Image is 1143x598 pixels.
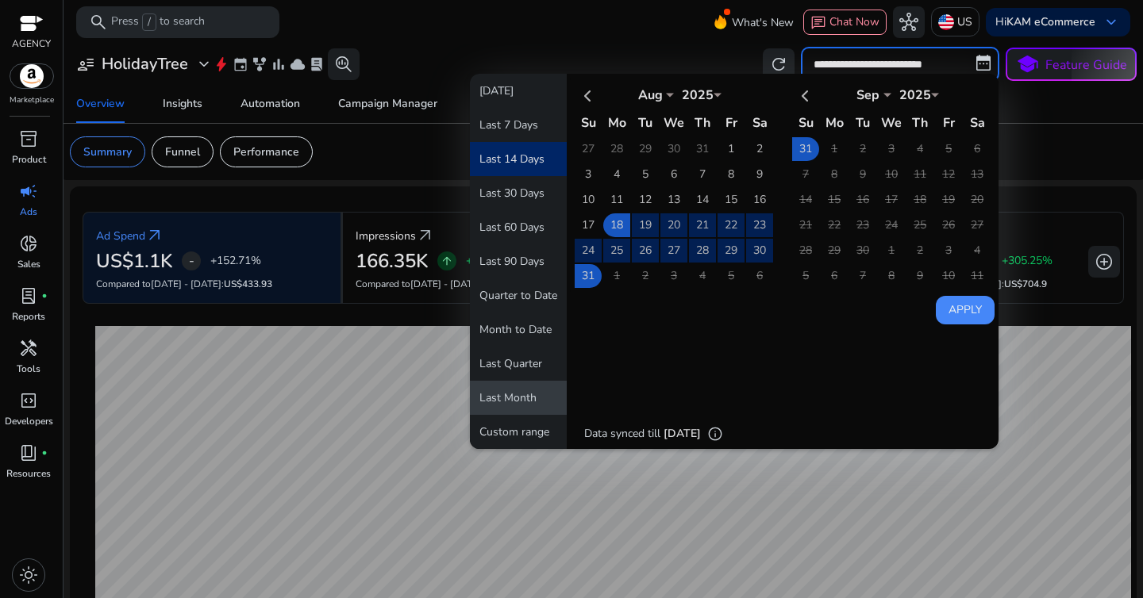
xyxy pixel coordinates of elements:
[891,86,939,104] div: 2025
[142,13,156,31] span: /
[328,48,360,80] button: search_insights
[470,142,567,176] button: Last 14 Days
[194,55,214,74] span: expand_more
[76,98,125,109] div: Overview
[1002,255,1053,266] p: +305.25%
[470,108,567,142] button: Last 7 Days
[470,415,567,449] button: Custom range
[41,293,48,299] span: fiber_manual_record
[189,251,194,270] span: -
[1006,48,1137,81] button: schoolFeature Guide
[19,565,38,585] span: light_mode
[290,56,306,72] span: cloud
[769,55,788,74] span: refresh
[12,309,45,324] p: Reports
[19,234,38,253] span: donut_small
[89,13,108,32] span: search
[664,425,701,443] p: [DATE]
[829,14,879,29] span: Chat Now
[163,98,202,109] div: Insights
[626,86,674,104] div: Aug
[83,144,132,160] p: Summary
[19,129,38,148] span: inventory_2
[995,17,1095,28] p: Hi
[844,86,891,104] div: Sep
[441,255,453,267] span: arrow_upward
[893,6,925,38] button: hub
[470,74,567,108] button: [DATE]
[6,466,51,481] p: Resources
[416,226,435,245] a: arrow_outward
[76,55,95,74] span: user_attributes
[309,56,325,72] span: lab_profile
[233,144,299,160] p: Performance
[334,55,353,74] span: search_insights
[111,13,205,31] p: Press to search
[96,228,145,244] p: Ad Spend
[19,182,38,201] span: campaign
[224,278,272,290] span: US$433.93
[1016,53,1039,76] span: school
[1088,246,1120,278] button: add_circle
[674,86,722,104] div: 2025
[957,8,972,36] p: US
[145,226,164,245] a: arrow_outward
[17,257,40,271] p: Sales
[410,278,481,290] span: [DATE] - [DATE]
[96,277,328,291] p: Compared to :
[271,56,287,72] span: bar_chart
[803,10,887,35] button: chatChat Now
[10,94,54,106] p: Marketplace
[96,250,172,273] h2: US$1.1K
[356,228,416,244] p: Impressions
[470,176,567,210] button: Last 30 Days
[470,244,567,278] button: Last 90 Days
[936,296,995,324] button: Apply
[470,278,567,312] button: Quarter to Date
[1095,252,1114,271] span: add_circle
[470,381,567,415] button: Last Month
[5,414,53,428] p: Developers
[19,443,38,462] span: book_4
[10,64,53,88] img: amazon.svg
[19,391,38,410] span: code_blocks
[210,255,261,266] p: +152.71%
[165,144,200,160] p: Funnel
[899,13,918,32] span: hub
[41,450,48,456] span: fiber_manual_record
[810,15,826,31] span: chat
[732,9,794,36] span: What's New
[252,56,267,72] span: family_history
[356,277,588,291] p: Compared to :
[19,339,38,358] span: handyman
[584,425,660,443] p: Data synced till
[763,48,795,80] button: refresh
[17,362,40,376] p: Tools
[1045,56,1127,75] p: Feature Guide
[241,98,300,109] div: Automation
[102,55,188,74] h3: HolidayTree
[356,250,428,273] h2: 166.35K
[466,255,517,266] p: +382.74%
[19,286,38,305] span: lab_profile
[1102,13,1121,32] span: keyboard_arrow_down
[1006,14,1095,29] b: KAM eCommerce
[12,36,51,51] p: AGENCY
[151,278,221,290] span: [DATE] - [DATE]
[233,56,248,72] span: event
[12,152,46,167] p: Product
[470,347,567,381] button: Last Quarter
[20,205,37,219] p: Ads
[470,210,567,244] button: Last 60 Days
[938,14,954,30] img: us.svg
[214,56,229,72] span: bolt
[707,426,723,442] span: info
[338,98,437,109] div: Campaign Manager
[1004,278,1047,290] span: US$704.9
[470,312,567,347] button: Month to Date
